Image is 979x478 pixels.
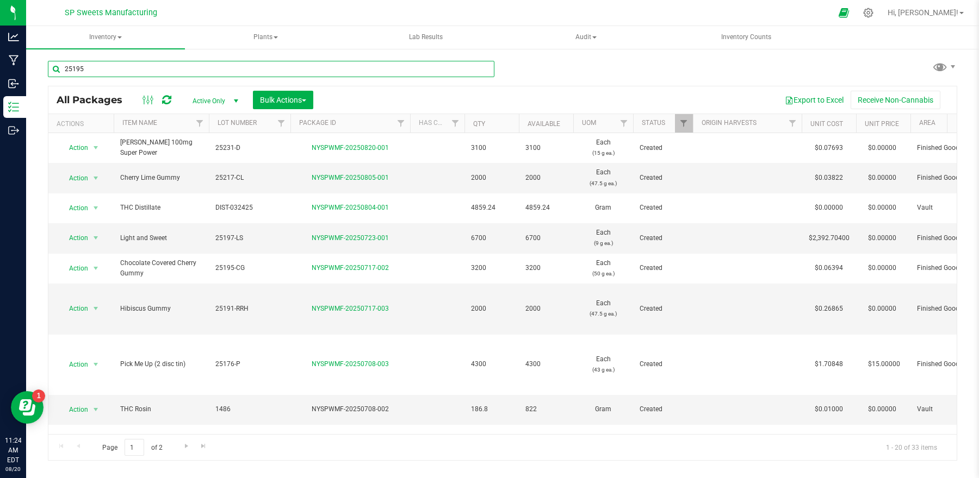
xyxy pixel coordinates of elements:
td: $1.70848 [802,335,856,395]
span: Created [640,233,686,243]
p: 08/20 [5,465,21,473]
td: $0.26634 [802,425,856,466]
inline-svg: Analytics [8,32,19,42]
p: (15 g ea.) [580,148,627,158]
span: $0.00000 [863,140,902,156]
span: 25191-RRH [215,304,284,314]
span: [PERSON_NAME] 100mg Super Power [120,137,202,158]
inline-svg: Manufacturing [8,55,19,66]
span: 1 - 20 of 33 items [877,439,946,455]
span: Action [59,171,89,186]
p: (43 g ea.) [580,364,627,375]
div: Manage settings [862,8,875,18]
span: Open Ecommerce Menu [832,2,856,23]
span: $0.00000 [863,401,902,417]
span: select [89,301,103,316]
td: $0.01000 [802,395,856,425]
td: $0.06394 [802,254,856,284]
span: select [89,200,103,216]
span: select [89,357,103,372]
p: (50 g ea.) [580,268,627,279]
span: Pick Me Up (2 disc tin) [120,359,202,369]
span: Action [59,140,89,155]
span: 25176-P [215,359,284,369]
span: DIST-032425 [215,203,284,213]
span: 3100 [471,143,512,153]
a: Area [919,119,935,127]
a: Origin Harvests [702,119,757,127]
span: Each [580,137,627,158]
div: NYSPWMF-20250708-002 [289,404,412,414]
span: 2000 [471,304,512,314]
span: Created [640,304,686,314]
inline-svg: Inbound [8,78,19,89]
span: Created [640,263,686,273]
p: (47.5 g ea.) [580,178,627,188]
span: 4300 [525,359,567,369]
span: select [89,171,103,186]
span: Action [59,261,89,276]
a: NYSPWMF-20250820-001 [312,144,389,152]
span: Page of 2 [93,439,171,456]
th: Has COA [410,114,464,133]
a: Filter [272,114,290,133]
a: Filter [675,114,693,133]
span: Each [580,354,627,375]
span: Cherry Lime Gummy [120,173,202,183]
p: (47.5 g ea.) [580,309,627,319]
span: 186.8 [471,404,512,414]
a: Filter [191,114,209,133]
td: $0.00000 [802,193,856,223]
a: Inventory Counts [667,26,826,49]
p: (9 g ea.) [580,238,627,248]
a: Filter [784,114,802,133]
input: Search Package ID, Item Name, SKU, Lot or Part Number... [48,61,494,77]
iframe: Resource center [11,391,44,424]
inline-svg: Inventory [8,102,19,112]
a: Plants [186,26,345,49]
a: UOM [582,119,596,127]
span: Gram [580,203,627,213]
span: Action [59,301,89,316]
span: $15.00000 [863,356,906,372]
span: Hi, [PERSON_NAME]! [888,8,958,17]
span: 3200 [471,263,512,273]
span: 2000 [525,304,567,314]
span: 3100 [525,143,567,153]
span: $0.00000 [863,260,902,276]
span: select [89,140,103,155]
span: Bulk Actions [260,96,306,104]
span: Action [59,230,89,246]
span: 25231-D [215,143,284,153]
span: 3200 [525,263,567,273]
a: NYSPWMF-20250805-001 [312,174,389,181]
span: THC Distillate [120,203,202,213]
a: Unit Price [865,120,899,128]
span: Each [580,228,627,248]
span: SP Sweets Manufacturing [65,8,157,17]
span: 25197-LS [215,233,284,243]
span: Each [580,258,627,279]
button: Receive Non-Cannabis [851,91,940,109]
span: Hibiscus Gummy [120,304,202,314]
a: Available [528,120,560,128]
span: Plants [187,27,344,48]
span: 4300 [471,359,512,369]
span: Each [580,167,627,188]
span: select [89,402,103,417]
a: Go to the next page [178,439,194,454]
a: NYSPWMF-20250723-001 [312,234,389,242]
span: select [89,261,103,276]
span: 1486 [215,404,284,414]
span: THC Rosin [120,404,202,414]
button: Export to Excel [778,91,851,109]
span: Action [59,402,89,417]
a: Package ID [299,119,336,127]
a: Lab Results [346,26,505,49]
a: Item Name [122,119,157,127]
a: Qty [473,120,485,128]
a: Inventory [26,26,185,49]
span: Created [640,359,686,369]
